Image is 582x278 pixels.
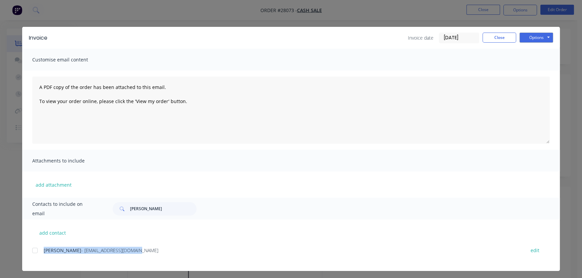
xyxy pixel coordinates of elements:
[32,77,550,144] textarea: A PDF copy of the order has been attached to this email. To view your order online, please click ...
[32,199,96,218] span: Contacts to include on email
[44,247,81,253] span: [PERSON_NAME]
[32,55,106,64] span: Customise email content
[32,228,73,238] button: add contact
[29,34,47,42] div: Invoice
[527,246,543,255] button: edit
[519,33,553,43] button: Options
[32,156,106,166] span: Attachments to include
[483,33,516,43] button: Close
[130,202,197,216] input: Search...
[32,180,75,190] button: add attachment
[81,247,158,253] span: - [EMAIL_ADDRESS][DOMAIN_NAME]
[408,34,433,41] span: Invoice date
